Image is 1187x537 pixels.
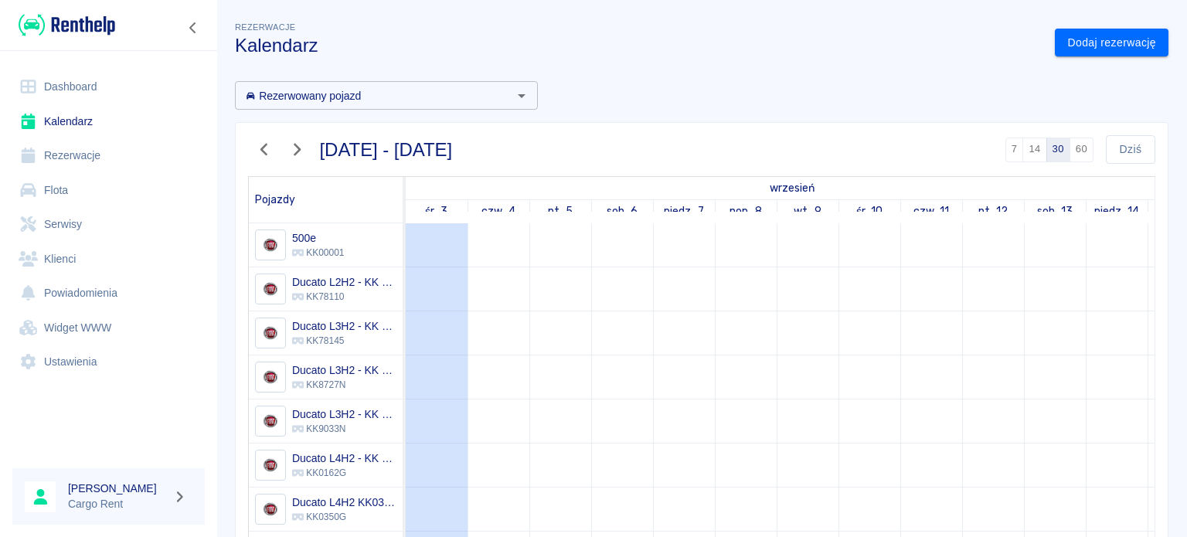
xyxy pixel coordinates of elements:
[320,139,453,161] h3: [DATE] - [DATE]
[292,246,344,260] p: KK00001
[235,35,1042,56] h3: Kalendarz
[544,200,577,223] a: 5 września 2025
[292,450,396,466] h6: Ducato L4H2 - KK 0162G
[852,200,887,223] a: 10 września 2025
[12,276,205,311] a: Powiadomienia
[292,274,396,290] h6: Ducato L2H2 - KK 78110
[12,242,205,277] a: Klienci
[257,409,283,434] img: Image
[1022,138,1046,162] button: 14 dni
[68,496,167,512] p: Cargo Rent
[12,138,205,173] a: Rezerwacje
[292,334,396,348] p: KK78145
[726,200,766,223] a: 8 września 2025
[292,230,344,246] h6: 500e
[974,200,1012,223] a: 12 września 2025
[257,277,283,302] img: Image
[257,321,283,346] img: Image
[292,510,396,524] p: KK0350G
[257,365,283,390] img: Image
[292,495,396,510] h6: Ducato L4H2 KK0350G
[478,200,519,223] a: 4 września 2025
[1005,138,1024,162] button: 7 dni
[255,193,295,206] span: Pojazdy
[257,233,283,258] img: Image
[1033,200,1077,223] a: 13 września 2025
[1106,135,1155,164] button: Dziś
[1070,138,1093,162] button: 60 dni
[292,406,396,422] h6: Ducato L3H2 - KK 9033N
[240,86,508,105] input: Wyszukaj i wybierz pojazdy...
[292,290,396,304] p: KK78110
[1055,29,1168,57] a: Dodaj rezerwację
[421,200,451,223] a: 3 września 2025
[12,207,205,242] a: Serwisy
[182,18,205,38] button: Zwiń nawigację
[19,12,115,38] img: Renthelp logo
[12,70,205,104] a: Dashboard
[68,481,167,496] h6: [PERSON_NAME]
[603,200,642,223] a: 6 września 2025
[12,311,205,345] a: Widget WWW
[292,362,396,378] h6: Ducato L3H2 - KK 8727N
[257,497,283,522] img: Image
[292,318,396,334] h6: Ducato L3H2 - KK 78145
[1090,200,1144,223] a: 14 września 2025
[12,173,205,208] a: Flota
[910,200,954,223] a: 11 września 2025
[235,22,295,32] span: Rezerwacje
[12,345,205,379] a: Ustawienia
[660,200,708,223] a: 7 września 2025
[292,378,396,392] p: KK8727N
[292,422,396,436] p: KK9033N
[257,453,283,478] img: Image
[12,104,205,139] a: Kalendarz
[790,200,825,223] a: 9 września 2025
[1046,138,1070,162] button: 30 dni
[292,466,396,480] p: KK0162G
[766,177,818,199] a: 3 września 2025
[511,85,532,107] button: Otwórz
[12,12,115,38] a: Renthelp logo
